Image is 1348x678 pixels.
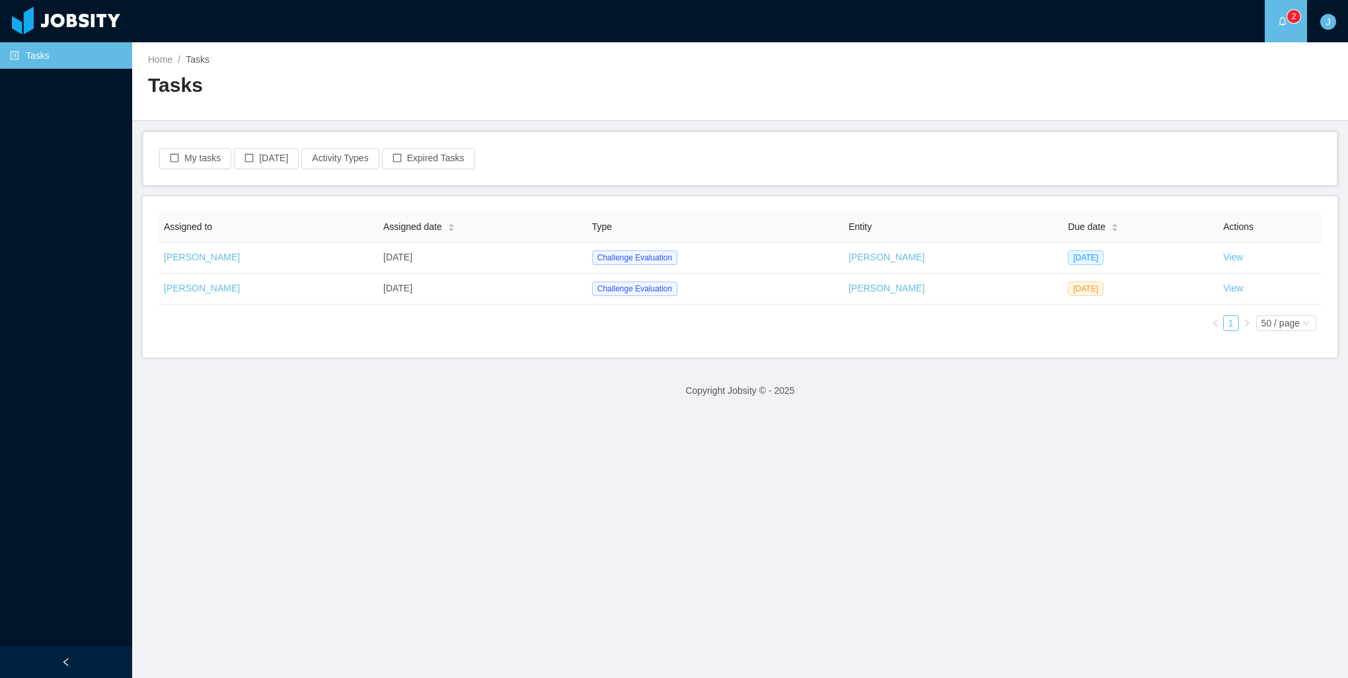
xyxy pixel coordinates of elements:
[1111,221,1119,231] div: Sort
[132,368,1348,414] footer: Copyright Jobsity © - 2025
[1243,319,1251,327] i: icon: right
[234,148,299,169] button: icon: border[DATE]
[1302,319,1310,328] i: icon: down
[592,282,677,296] span: Challenge Evaluation
[1261,316,1300,330] div: 50 / page
[186,54,209,65] span: Tasks
[1068,220,1105,234] span: Due date
[164,252,240,262] a: [PERSON_NAME]
[447,221,455,225] i: icon: caret-up
[378,243,587,274] td: [DATE]
[1207,315,1223,331] li: Previous Page
[164,283,240,293] a: [PERSON_NAME]
[148,54,172,65] a: Home
[447,221,455,231] div: Sort
[1068,250,1104,265] span: [DATE]
[1326,14,1331,30] span: J
[1111,221,1119,225] i: icon: caret-up
[848,252,924,262] a: [PERSON_NAME]
[1068,282,1104,296] span: [DATE]
[592,221,612,232] span: Type
[1223,221,1254,232] span: Actions
[383,220,442,234] span: Assigned date
[1211,319,1219,327] i: icon: left
[1111,227,1119,231] i: icon: caret-down
[1287,10,1300,23] sup: 2
[1224,316,1238,330] a: 1
[1223,283,1243,293] a: View
[592,250,677,265] span: Challenge Evaluation
[164,221,212,232] span: Assigned to
[1292,10,1296,23] p: 2
[447,227,455,231] i: icon: caret-down
[848,221,872,232] span: Entity
[301,148,379,169] button: Activity Types
[848,283,924,293] a: [PERSON_NAME]
[159,148,231,169] button: icon: borderMy tasks
[148,72,740,99] h2: Tasks
[378,274,587,305] td: [DATE]
[1223,252,1243,262] a: View
[1223,315,1239,331] li: 1
[10,42,122,69] a: icon: profileTasks
[178,54,180,65] span: /
[1239,315,1255,331] li: Next Page
[1278,17,1287,26] i: icon: bell
[382,148,475,169] button: icon: borderExpired Tasks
